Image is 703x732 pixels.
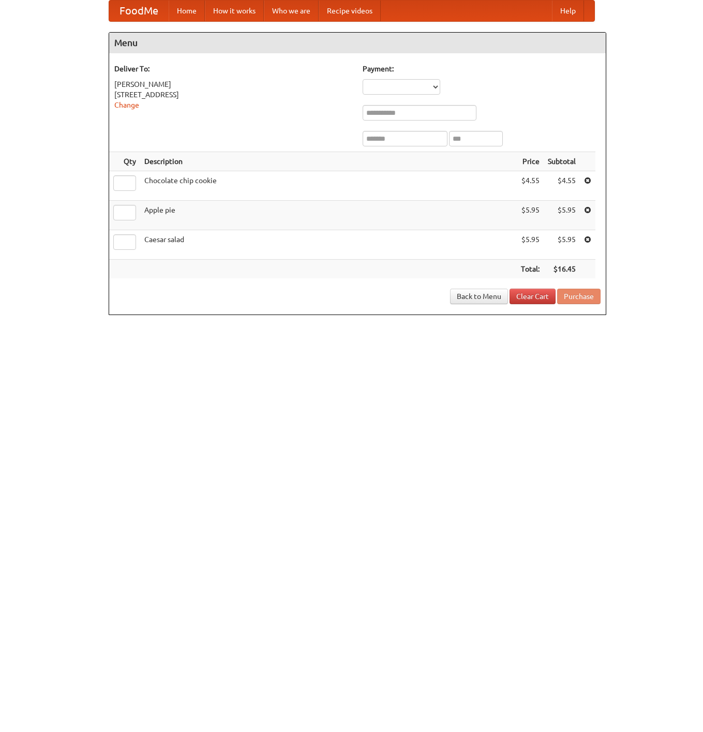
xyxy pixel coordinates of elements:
[114,89,352,100] div: [STREET_ADDRESS]
[544,152,580,171] th: Subtotal
[169,1,205,21] a: Home
[109,1,169,21] a: FoodMe
[517,171,544,201] td: $4.55
[544,230,580,260] td: $5.95
[510,289,556,304] a: Clear Cart
[319,1,381,21] a: Recipe videos
[557,289,601,304] button: Purchase
[140,230,517,260] td: Caesar salad
[109,33,606,53] h4: Menu
[140,152,517,171] th: Description
[517,260,544,279] th: Total:
[114,64,352,74] h5: Deliver To:
[264,1,319,21] a: Who we are
[450,289,508,304] a: Back to Menu
[544,171,580,201] td: $4.55
[109,152,140,171] th: Qty
[114,101,139,109] a: Change
[114,79,352,89] div: [PERSON_NAME]
[363,64,601,74] h5: Payment:
[140,201,517,230] td: Apple pie
[205,1,264,21] a: How it works
[517,201,544,230] td: $5.95
[544,201,580,230] td: $5.95
[544,260,580,279] th: $16.45
[517,230,544,260] td: $5.95
[140,171,517,201] td: Chocolate chip cookie
[517,152,544,171] th: Price
[552,1,584,21] a: Help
